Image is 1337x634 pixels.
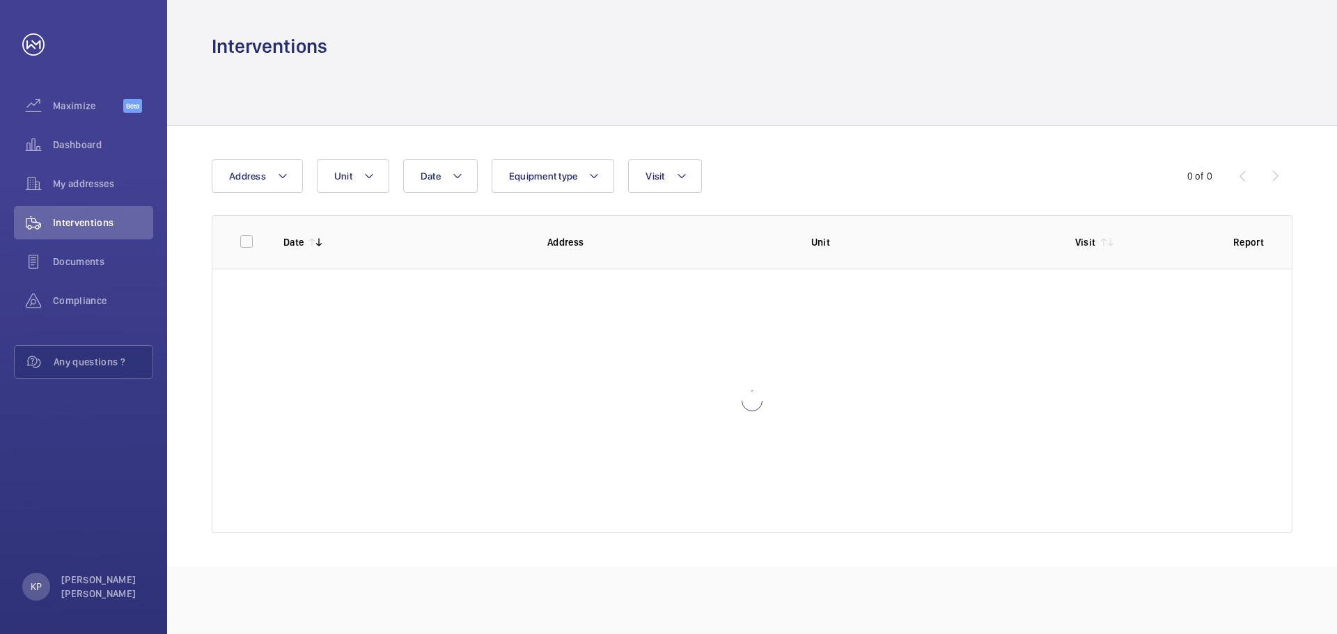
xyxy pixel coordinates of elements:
p: Date [283,235,304,249]
p: Unit [811,235,1053,249]
span: Date [421,171,441,182]
p: Address [547,235,789,249]
span: Unit [334,171,352,182]
span: Beta [123,99,142,113]
button: Visit [628,159,701,193]
span: Documents [53,255,153,269]
p: Visit [1075,235,1096,249]
span: Any questions ? [54,355,153,369]
span: Visit [646,171,664,182]
span: My addresses [53,177,153,191]
button: Date [403,159,478,193]
button: Equipment type [492,159,615,193]
h1: Interventions [212,33,327,59]
div: 0 of 0 [1187,169,1212,183]
span: Dashboard [53,138,153,152]
span: Address [229,171,266,182]
span: Interventions [53,216,153,230]
button: Address [212,159,303,193]
p: KP [31,580,42,594]
p: Report [1233,235,1264,249]
span: Equipment type [509,171,578,182]
button: Unit [317,159,389,193]
p: [PERSON_NAME] [PERSON_NAME] [61,573,145,601]
span: Maximize [53,99,123,113]
span: Compliance [53,294,153,308]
